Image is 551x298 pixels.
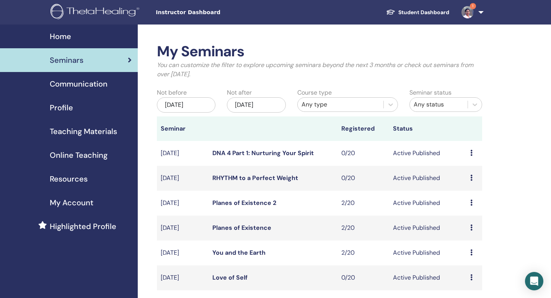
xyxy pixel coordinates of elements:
a: Love of Self [212,273,248,282]
a: Planes of Existence [212,224,271,232]
a: Student Dashboard [380,5,455,20]
td: [DATE] [157,191,209,216]
div: Open Intercom Messenger [525,272,543,290]
span: Resources [50,173,88,185]
p: You can customize the filter to explore upcoming seminars beyond the next 3 months or check out s... [157,61,482,79]
span: Online Teaching [50,149,108,161]
td: 0/20 [337,141,389,166]
a: Planes of Existence 2 [212,199,276,207]
h2: My Seminars [157,43,482,61]
td: [DATE] [157,141,209,166]
span: 1 [470,3,476,9]
div: Any type [302,100,380,109]
td: 2/20 [337,241,389,265]
th: Status [389,116,466,141]
div: Any status [414,100,464,109]
span: Profile [50,102,73,113]
td: 2/20 [337,191,389,216]
a: DNA 4 Part 1: Nurturing Your Spirit [212,149,314,157]
span: Teaching Materials [50,126,117,137]
td: [DATE] [157,216,209,241]
label: Course type [297,88,332,97]
img: logo.png [51,4,142,21]
td: Active Published [389,216,466,241]
th: Seminar [157,116,209,141]
label: Not after [227,88,252,97]
td: Active Published [389,166,466,191]
td: Active Published [389,241,466,265]
div: [DATE] [227,97,285,113]
span: My Account [50,197,93,208]
a: RHYTHM to a Perfect Weight [212,174,298,182]
td: [DATE] [157,241,209,265]
td: 0/20 [337,166,389,191]
td: 0/20 [337,265,389,290]
td: Active Published [389,141,466,166]
th: Registered [337,116,389,141]
a: You and the Earth [212,249,266,257]
label: Not before [157,88,187,97]
td: 2/20 [337,216,389,241]
span: Communication [50,78,108,90]
span: Highlighted Profile [50,221,116,232]
td: Active Published [389,191,466,216]
div: [DATE] [157,97,215,113]
label: Seminar status [409,88,452,97]
span: Home [50,31,71,42]
span: Seminars [50,54,83,66]
td: [DATE] [157,166,209,191]
span: Instructor Dashboard [156,8,271,16]
img: default.jpg [461,6,474,18]
td: Active Published [389,265,466,290]
img: graduation-cap-white.svg [386,9,395,15]
td: [DATE] [157,265,209,290]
